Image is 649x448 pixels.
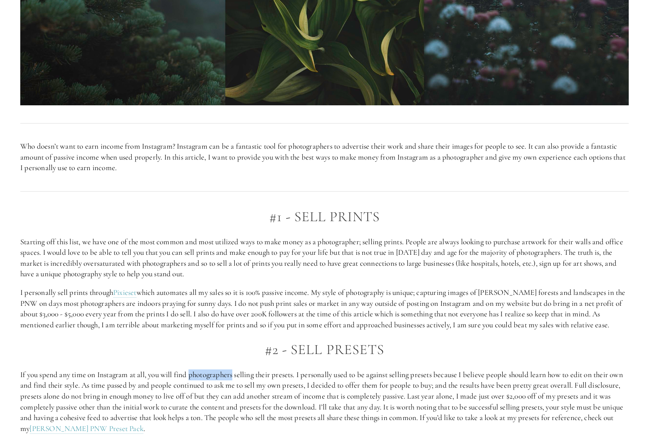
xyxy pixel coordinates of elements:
a: [PERSON_NAME] PNW Preset Pack [30,424,144,434]
a: Pixieset [113,288,137,298]
h2: #2 - Sell Presets [20,342,629,358]
p: I personally sell prints through which automates all my sales so it is 100% passive income. My st... [20,287,629,330]
h2: #1 - Sell Prints [20,209,629,225]
p: If you spend any time on Instagram at all, you will find photographers selling their presets. I p... [20,369,629,434]
p: Who doesn’t want to earn income from Instagram? Instagram can be a fantastic tool for photographe... [20,141,629,173]
p: Starting off this list, we have one of the most common and most utilized ways to make money as a ... [20,237,629,279]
